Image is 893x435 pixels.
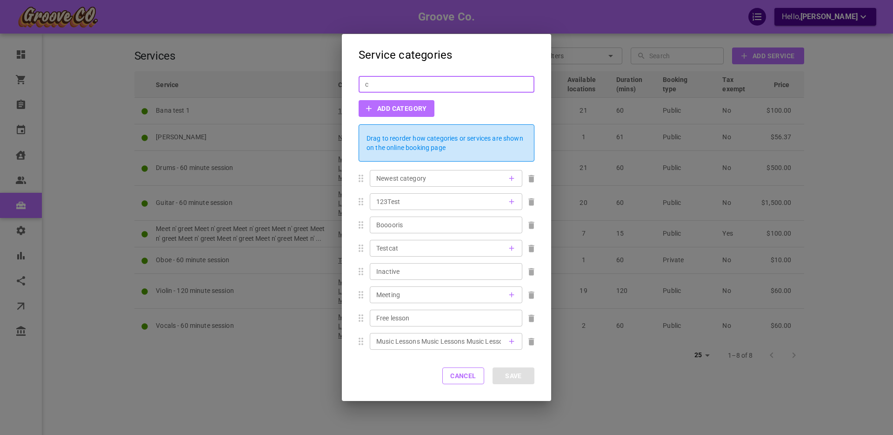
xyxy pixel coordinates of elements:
[365,80,528,89] input: Type to add category
[367,130,526,156] div: Drag to reorder how categories or services are shown on the online booking page
[359,100,434,117] button: Add Category
[377,102,427,115] b: Add Category
[342,34,551,76] h2: Service categories
[442,367,484,384] button: Cancel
